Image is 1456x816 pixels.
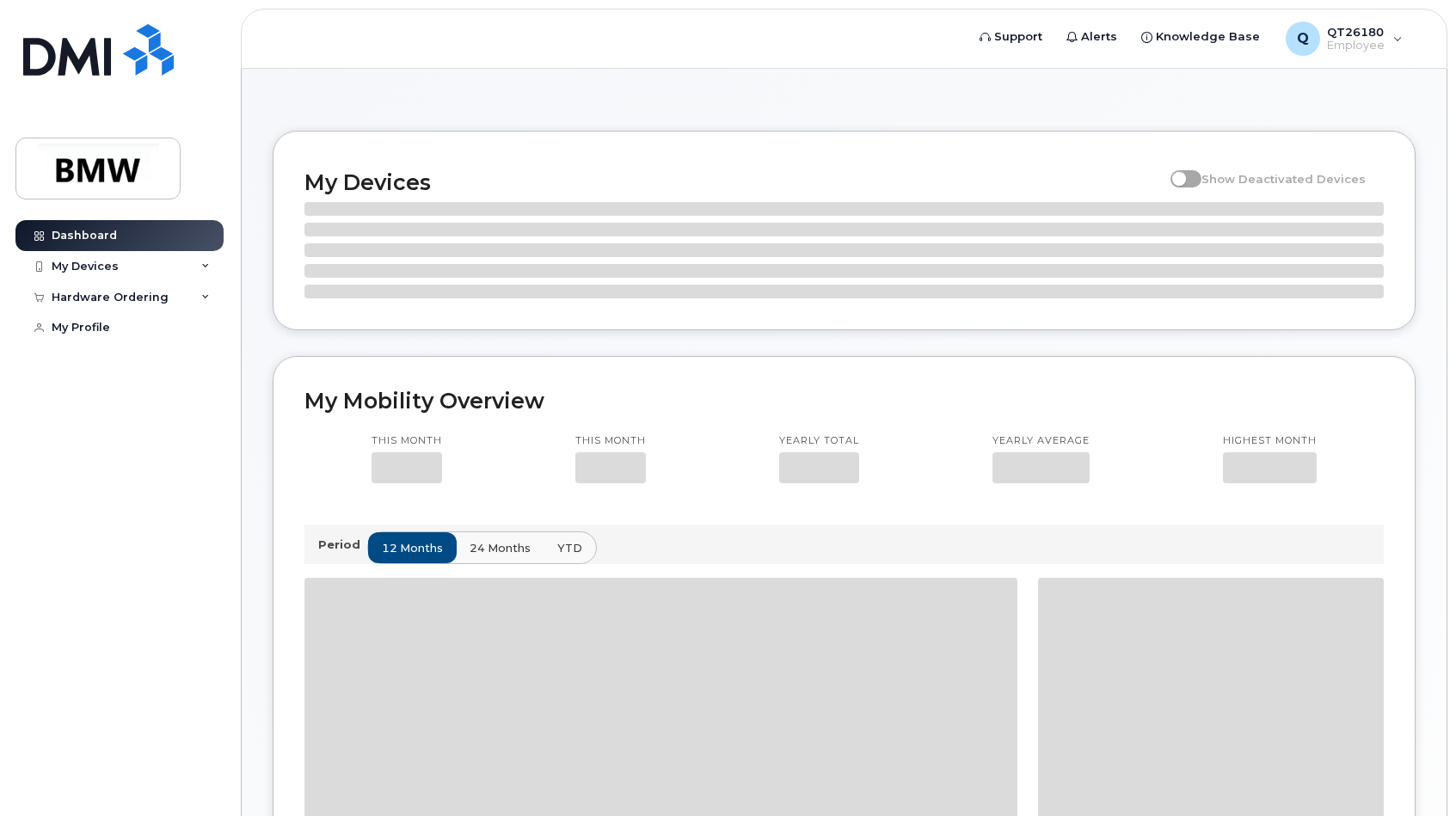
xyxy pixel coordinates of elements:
span: Show Deactivated Devices [1201,172,1366,186]
p: Highest month [1223,434,1317,448]
p: Yearly total [779,434,859,448]
p: Period [318,537,367,553]
input: Show Deactivated Devices [1170,163,1184,176]
h2: My Devices [304,169,1162,195]
span: 24 months [470,540,531,556]
p: This month [575,434,646,448]
span: YTD [557,540,582,556]
p: This month [372,434,442,448]
p: Yearly average [992,434,1090,448]
h2: My Mobility Overview [304,388,1384,414]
